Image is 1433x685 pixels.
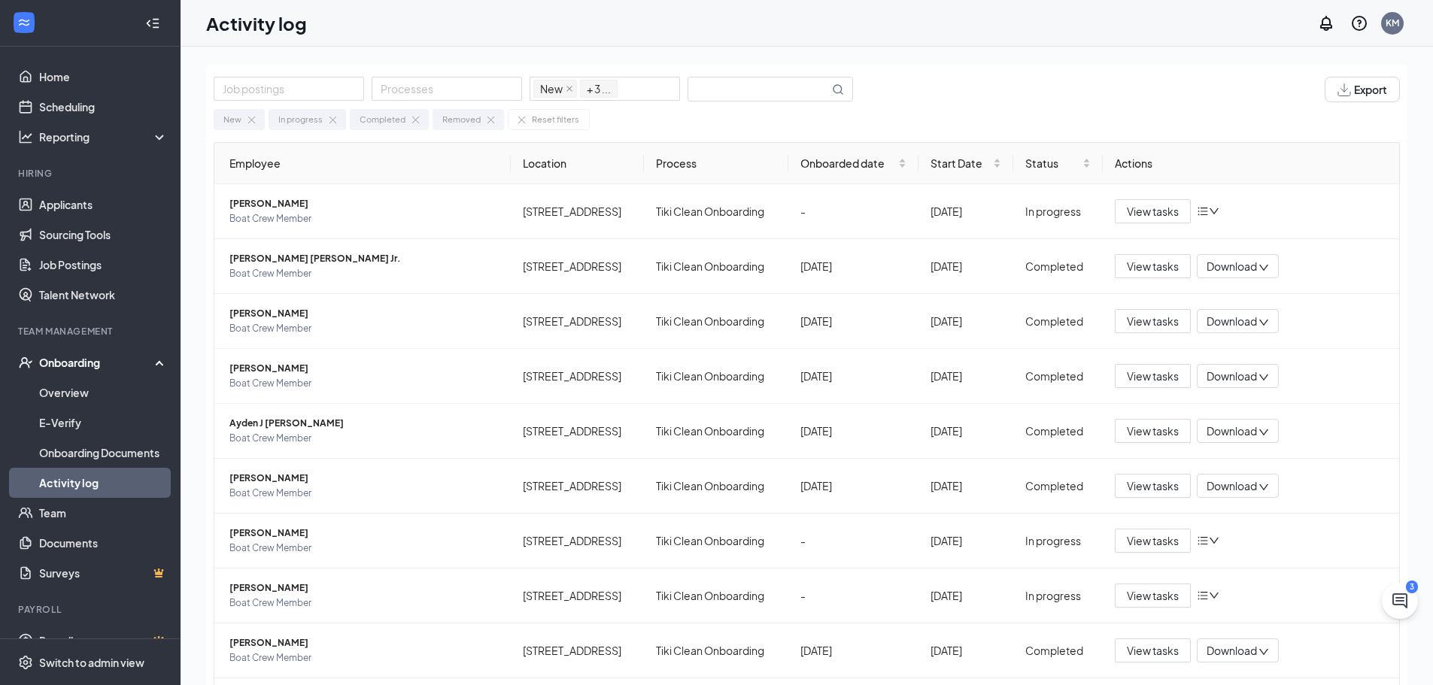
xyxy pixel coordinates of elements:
button: View tasks [1115,199,1191,223]
svg: MagnifyingGlass [832,83,844,95]
a: Applicants [39,189,168,220]
td: [STREET_ADDRESS] [511,623,645,678]
a: Onboarding Documents [39,438,168,468]
td: [STREET_ADDRESS] [511,184,645,239]
span: Status [1025,155,1079,171]
span: down [1209,535,1219,546]
a: Sourcing Tools [39,220,168,250]
div: Completed [1025,368,1091,384]
td: Tiki Clean Onboarding [644,404,788,459]
div: Completed [1025,477,1091,494]
svg: QuestionInfo [1350,14,1368,32]
span: Start Date [931,155,990,171]
span: down [1258,647,1269,657]
th: Employee [214,143,511,184]
th: Actions [1103,143,1399,184]
svg: WorkstreamLogo [17,15,32,30]
div: [DATE] [931,423,1001,439]
span: View tasks [1127,203,1179,220]
a: Documents [39,528,168,558]
div: [DATE] [931,203,1001,220]
div: Removed [442,113,481,126]
span: New [540,80,563,97]
span: [PERSON_NAME] [PERSON_NAME] Jr. [229,251,499,266]
span: down [1258,262,1269,273]
span: Download [1207,259,1257,274]
span: Boat Crew Member [229,266,499,281]
span: Download [1207,423,1257,439]
svg: UserCheck [18,355,33,370]
svg: Settings [18,655,33,670]
span: Boat Crew Member [229,376,499,391]
span: Export [1354,84,1387,95]
div: [DATE] [931,642,1001,659]
td: Tiki Clean Onboarding [644,239,788,294]
svg: Collapse [145,16,160,31]
div: Hiring [18,167,165,180]
span: Download [1207,368,1257,384]
span: Ayden J [PERSON_NAME] [229,416,499,431]
td: [STREET_ADDRESS] [511,459,645,514]
span: Boat Crew Member [229,431,499,446]
button: View tasks [1115,529,1191,553]
td: Tiki Clean Onboarding [644,294,788,349]
a: Scheduling [39,92,168,122]
span: down [1258,317,1269,328]
div: Switch to admin view [39,655,144,670]
span: View tasks [1127,258,1179,274]
th: Onboarded date [788,143,918,184]
span: Onboarded date [800,155,895,171]
span: Download [1207,478,1257,494]
span: View tasks [1127,368,1179,384]
div: In progress [1025,203,1091,220]
span: down [1258,372,1269,383]
div: New [223,113,241,126]
td: Tiki Clean Onboarding [644,568,788,623]
td: [STREET_ADDRESS] [511,349,645,404]
th: Start Date [918,143,1013,184]
td: Tiki Clean Onboarding [644,349,788,404]
a: Activity log [39,468,168,498]
button: View tasks [1115,309,1191,333]
div: [DATE] [800,368,906,384]
div: Reporting [39,129,168,144]
button: ChatActive [1382,583,1418,619]
div: Payroll [18,603,165,616]
svg: ChatActive [1391,592,1409,610]
td: Tiki Clean Onboarding [644,184,788,239]
button: View tasks [1115,364,1191,388]
div: KM [1386,17,1399,29]
span: close [566,85,573,92]
td: [STREET_ADDRESS] [511,239,645,294]
div: [DATE] [800,642,906,659]
span: Boat Crew Member [229,211,499,226]
span: View tasks [1127,587,1179,604]
span: [PERSON_NAME] [229,471,499,486]
th: Location [511,143,645,184]
span: bars [1197,535,1209,547]
td: [STREET_ADDRESS] [511,514,645,568]
div: [DATE] [931,477,1001,494]
a: PayrollCrown [39,626,168,656]
button: View tasks [1115,583,1191,608]
a: Home [39,62,168,92]
button: View tasks [1115,474,1191,498]
div: 3 [1406,580,1418,593]
span: + 3 ... [580,80,618,98]
div: Team Management [18,325,165,338]
button: Export [1325,77,1400,102]
span: [PERSON_NAME] [229,196,499,211]
span: [PERSON_NAME] [229,580,499,596]
td: [STREET_ADDRESS] [511,568,645,623]
button: View tasks [1115,254,1191,278]
span: Boat Crew Member [229,541,499,556]
span: View tasks [1127,532,1179,549]
span: bars [1197,205,1209,217]
span: Boat Crew Member [229,321,499,336]
td: [STREET_ADDRESS] [511,404,645,459]
span: Boat Crew Member [229,650,499,665]
span: Boat Crew Member [229,596,499,611]
div: - [800,203,906,220]
a: Overview [39,377,168,408]
div: [DATE] [800,313,906,329]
